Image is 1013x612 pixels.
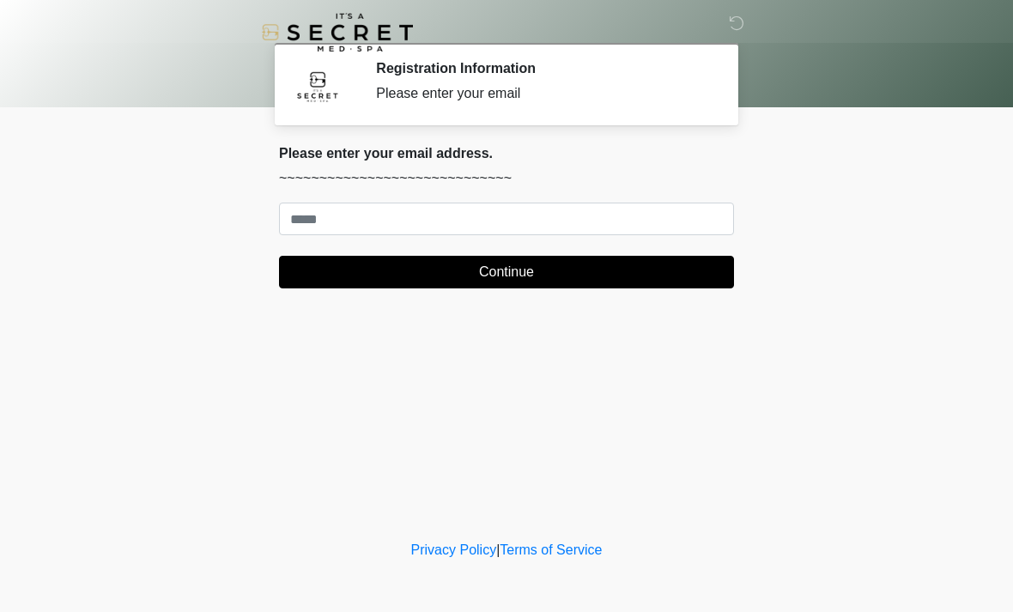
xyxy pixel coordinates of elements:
img: Agent Avatar [292,60,343,112]
h2: Please enter your email address. [279,145,734,161]
a: Terms of Service [500,542,602,557]
img: It's A Secret Med Spa Logo [262,13,413,52]
h2: Registration Information [376,60,708,76]
a: Privacy Policy [411,542,497,557]
p: ~~~~~~~~~~~~~~~~~~~~~~~~~~~~~ [279,168,734,189]
a: | [496,542,500,557]
button: Continue [279,256,734,288]
div: Please enter your email [376,83,708,104]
